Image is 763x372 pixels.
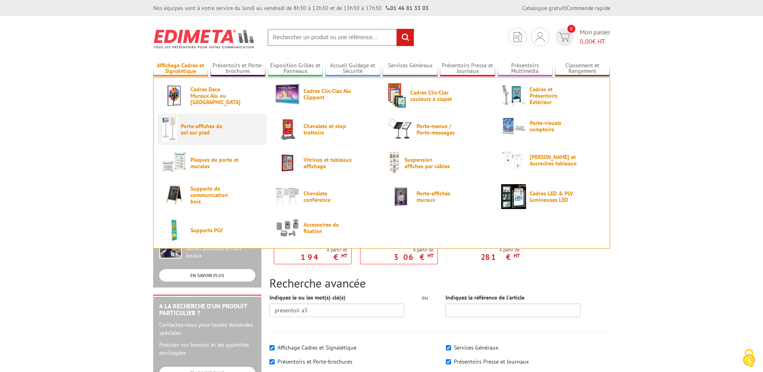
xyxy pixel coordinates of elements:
input: Rechercher un produit ou une référence... [267,29,414,46]
h2: Recherche avancée [269,276,610,290]
a: Supports de communication bois [162,184,262,205]
p: 306 € [394,255,433,259]
div: Retrait possible en nos locaux [186,245,255,259]
span: Cadres Clic-Clac couleurs à clapet [410,89,458,102]
a: Commande rapide [567,4,610,12]
div: | [522,4,610,12]
img: Porte-visuels comptoirs [501,117,526,135]
img: Suspension affiches par câbles [388,151,401,175]
span: Porte-visuels comptoirs [530,120,578,133]
a: Porte-affiches muraux [388,184,488,209]
span: 0,00 [580,37,592,45]
a: Cadres Clic-Clac couleurs à clapet [388,83,488,108]
a: Accessoires de fixation [275,218,375,237]
a: Chevalets et stop trottoirs [275,117,375,142]
div: Nos équipes sont à votre service du lundi au vendredi de 8h30 à 12h30 et de 13h30 à 17h30 [153,4,429,12]
a: Services Généraux [383,62,438,75]
a: Cadres Clic-Clac Alu Clippant [275,83,375,105]
a: Présentoirs Presse et Journaux [440,62,495,75]
a: Exposition Grilles et Panneaux [268,62,323,75]
span: A partir de [481,247,520,253]
label: Affichage Cadres et Signalétique [277,344,356,351]
input: rechercher [397,29,414,46]
img: Cadres LED & PLV lumineuses LED [501,184,526,209]
span: Cadres Deco Muraux Alu ou [GEOGRAPHIC_DATA] [190,86,239,105]
a: Porte-affiches de sol sur pied [162,117,262,142]
a: Plaques de porte et murales [162,151,262,175]
a: Vitrines et tableaux affichage [275,151,375,175]
img: Supports PLV [162,218,187,243]
span: Supports de communication bois [190,185,239,205]
img: Cadres et Présentoirs Extérieur [501,83,526,108]
a: Porte-visuels comptoirs [501,117,601,135]
span: Chevalets et stop trottoirs [304,123,352,136]
img: Chevalets conférence [275,184,300,209]
img: Cimaises et Accroches tableaux [501,151,526,170]
img: Cadres Deco Muraux Alu ou Bois [162,83,187,108]
span: Porte-affiches muraux [417,190,465,203]
img: Cookies (fenêtre modale) [739,348,759,368]
a: Suspension affiches par câbles [388,151,488,175]
img: devis rapide [514,32,522,42]
a: [PERSON_NAME] et Accroches tableaux [501,151,601,170]
img: Chevalets et stop trottoirs [275,117,300,142]
span: Mon panier [580,28,610,46]
label: Présentoirs et Porte-brochures [277,358,352,365]
label: Indiquez le ou les mot(s) clé(s) [269,294,346,302]
img: devis rapide [559,32,570,42]
a: Présentoirs Multimédia [498,62,553,75]
span: A partir de [394,247,433,253]
label: Présentoirs Presse et Journaux [454,358,529,365]
sup: HT [427,252,433,259]
h2: A la recherche d'un produit particulier ? [159,303,255,317]
img: Cadres Clic-Clac couleurs à clapet [388,83,407,108]
label: Indiquez la référence de l'article [445,294,524,302]
div: ou [416,294,433,302]
a: Affichage Cadres et Signalétique [153,62,208,75]
img: Edimeta [153,24,255,54]
span: Supports PLV [190,227,239,233]
span: Plaques de porte et murales [190,157,239,169]
a: Catalogue gratuit [522,4,565,12]
a: Classement et Rangement [555,62,610,75]
a: EN SAVOIR PLUS [159,269,255,282]
span: Cadres Clic-Clac Alu Clippant [304,88,352,101]
span: A partir de [301,247,347,253]
sup: HT [514,252,520,259]
span: Vitrines et tableaux affichage [304,157,352,169]
span: Chevalets conférence [304,190,352,203]
label: Services Généraux [454,344,498,351]
input: Présentoirs Presse et Journaux [446,359,451,364]
span: [PERSON_NAME] et Accroches tableaux [530,154,578,167]
a: Porte-menus / Porte-messages [388,117,488,142]
img: Cadres Clic-Clac Alu Clippant [275,83,300,105]
a: devis rapide 0 Mon panier 0,00€ HT [553,28,610,46]
span: Porte-affiches de sol sur pied [181,123,229,136]
a: Supports PLV [162,218,262,243]
input: Services Généraux [446,345,451,350]
span: Suspension affiches par câbles [405,157,453,169]
img: devis rapide [536,32,544,42]
p: 194 € [301,255,347,259]
img: Accessoires de fixation [275,218,300,237]
sup: HT [341,252,347,259]
span: Accessoires de fixation [304,221,352,234]
input: Affichage Cadres et Signalétique [269,345,275,350]
img: Vitrines et tableaux affichage [275,151,300,175]
span: 0 [567,25,575,33]
strong: 01 46 81 33 03 [386,4,429,12]
a: Cadres Deco Muraux Alu ou [GEOGRAPHIC_DATA] [162,83,262,108]
img: Porte-affiches muraux [388,184,413,209]
img: Supports de communication bois [162,184,187,205]
img: Porte-menus / Porte-messages [388,117,413,142]
span: Porte-menus / Porte-messages [417,123,465,136]
a: Cadres LED & PLV lumineuses LED [501,184,601,209]
a: Accueil Guidage et Sécurité [325,62,380,75]
a: Présentoirs et Porte-brochures [210,62,266,75]
span: Cadres et Présentoirs Extérieur [530,86,578,105]
span: Cadres LED & PLV lumineuses LED [530,190,578,203]
a: Cadres et Présentoirs Extérieur [501,83,601,108]
span: € HT [580,37,610,46]
img: Plaques de porte et murales [162,151,187,175]
p: Précisez vos besoins et les quantités envisagées [159,341,255,357]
